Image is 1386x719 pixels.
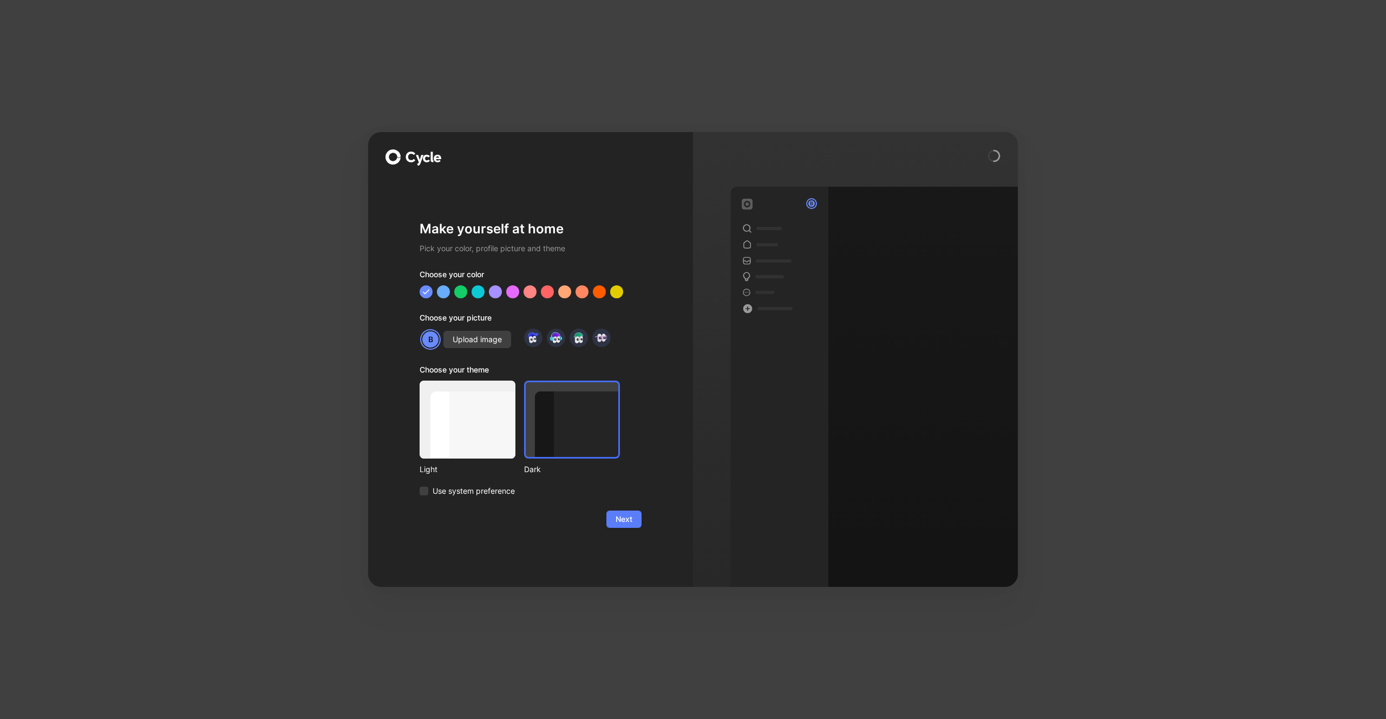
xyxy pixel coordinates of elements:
div: Dark [524,463,620,476]
button: Upload image [443,331,511,348]
div: B [807,199,816,208]
img: avatar [571,330,586,345]
img: avatar [594,330,609,345]
img: workspace-default-logo-wX5zAyuM.png [742,199,753,210]
img: avatar [526,330,540,345]
span: Upload image [453,333,502,346]
div: Choose your theme [420,363,620,381]
h1: Make yourself at home [420,220,642,238]
span: Use system preference [433,485,515,498]
div: Choose your picture [420,311,642,329]
h2: Pick your color, profile picture and theme [420,242,642,255]
div: Choose your color [420,268,642,285]
div: B [421,330,440,349]
span: Next [616,513,632,526]
img: avatar [548,330,563,345]
div: Light [420,463,515,476]
button: Next [606,511,642,528]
